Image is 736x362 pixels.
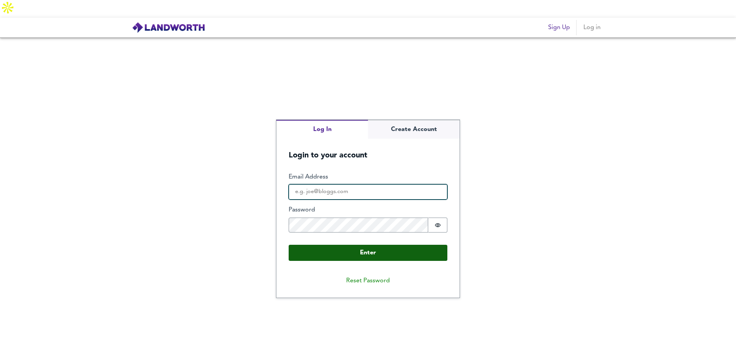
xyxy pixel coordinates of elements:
button: Log in [580,20,604,35]
button: Create Account [368,120,460,139]
img: logo [132,22,205,33]
input: e.g. joe@bloggs.com [289,184,447,200]
button: Sign Up [545,20,573,35]
label: Email Address [289,173,447,182]
span: Log in [583,22,601,33]
button: Reset Password [340,273,396,288]
label: Password [289,206,447,215]
button: Show password [428,218,447,233]
span: Sign Up [548,22,570,33]
button: Log In [276,120,368,139]
h5: Login to your account [276,139,460,161]
button: Enter [289,245,447,261]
